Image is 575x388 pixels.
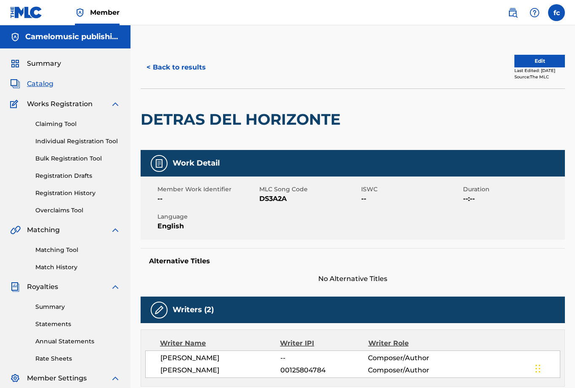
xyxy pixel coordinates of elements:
[173,305,214,315] h5: Writers (2)
[10,282,20,292] img: Royalties
[514,55,565,67] button: Edit
[10,32,20,42] img: Accounts
[27,79,53,89] span: Catalog
[27,99,93,109] span: Works Registration
[530,8,540,18] img: help
[35,154,120,163] a: Bulk Registration Tool
[157,185,257,194] span: Member Work Identifier
[508,8,518,18] img: search
[160,353,280,363] span: [PERSON_NAME]
[551,252,575,324] iframe: Resource Center
[141,57,212,78] button: < Back to results
[10,99,21,109] img: Works Registration
[35,137,120,146] a: Individual Registration Tool
[514,74,565,80] div: Source: The MLC
[35,302,120,311] a: Summary
[173,158,220,168] h5: Work Detail
[90,8,120,17] span: Member
[27,59,61,69] span: Summary
[75,8,85,18] img: Top Rightsholder
[463,185,563,194] span: Duration
[157,212,257,221] span: Language
[160,365,280,375] span: [PERSON_NAME]
[535,356,540,381] div: Drag
[526,4,543,21] div: Help
[35,171,120,180] a: Registration Drafts
[154,158,164,169] img: Work Detail
[10,6,43,19] img: MLC Logo
[368,353,448,363] span: Composer/Author
[157,221,257,231] span: English
[27,282,58,292] span: Royalties
[361,185,461,194] span: ISWC
[154,305,164,315] img: Writers
[280,353,368,363] span: --
[110,99,120,109] img: expand
[10,59,20,69] img: Summary
[533,348,575,388] iframe: Chat Widget
[35,246,120,254] a: Matching Tool
[514,67,565,74] div: Last Edited: [DATE]
[35,354,120,363] a: Rate Sheets
[110,373,120,383] img: expand
[361,194,461,204] span: --
[25,32,120,42] h5: Camelomusic publishing
[280,338,368,348] div: Writer IPI
[368,338,448,348] div: Writer Role
[160,338,280,348] div: Writer Name
[35,320,120,329] a: Statements
[463,194,563,204] span: --:--
[157,194,257,204] span: --
[27,373,87,383] span: Member Settings
[10,373,20,383] img: Member Settings
[35,263,120,272] a: Match History
[259,194,359,204] span: DS3A2A
[10,79,20,89] img: Catalog
[27,225,60,235] span: Matching
[149,257,556,265] h5: Alternative Titles
[504,4,521,21] a: Public Search
[141,110,345,129] h2: DETRAS DEL HORIZONTE
[368,365,448,375] span: Composer/Author
[35,120,120,128] a: Claiming Tool
[110,282,120,292] img: expand
[280,365,368,375] span: 00125804784
[10,225,21,235] img: Matching
[35,189,120,198] a: Registration History
[35,337,120,346] a: Annual Statements
[110,225,120,235] img: expand
[10,79,53,89] a: CatalogCatalog
[141,274,565,284] span: No Alternative Titles
[10,59,61,69] a: SummarySummary
[35,206,120,215] a: Overclaims Tool
[259,185,359,194] span: MLC Song Code
[548,4,565,21] div: User Menu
